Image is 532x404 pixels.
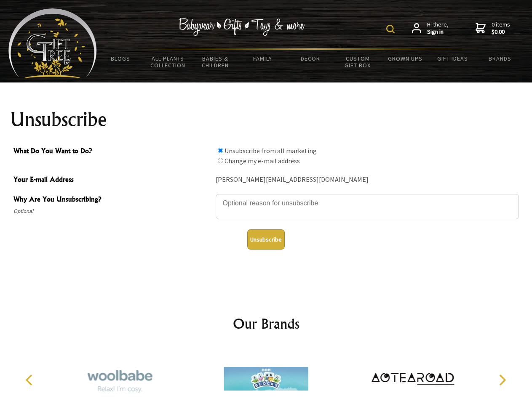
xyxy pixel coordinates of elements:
a: Hi there,Sign in [412,21,449,36]
span: Hi there, [427,21,449,36]
a: All Plants Collection [144,50,192,74]
label: Change my e-mail address [225,157,300,165]
strong: $0.00 [492,28,510,36]
a: Babies & Children [192,50,239,74]
button: Unsubscribe [247,229,285,250]
label: Unsubscribe from all marketing [225,146,317,155]
span: Why Are You Unsubscribing? [13,194,211,206]
input: What Do You Want to Do? [218,158,223,163]
a: Family [239,50,287,67]
span: Optional [13,206,211,216]
a: Gift Ideas [429,50,476,67]
h1: Unsubscribe [10,109,522,130]
a: Custom Gift Box [334,50,382,74]
a: BLOGS [97,50,144,67]
button: Next [493,371,511,389]
span: Your E-mail Address [13,174,211,186]
textarea: Why Are You Unsubscribing? [216,194,519,219]
a: Brands [476,50,524,67]
img: product search [386,25,395,33]
span: 0 items [492,21,510,36]
img: Babywear - Gifts - Toys & more [179,18,305,36]
div: [PERSON_NAME][EMAIL_ADDRESS][DOMAIN_NAME] [216,173,519,186]
h2: Our Brands [17,314,516,334]
span: What Do You Want to Do? [13,146,211,158]
input: What Do You Want to Do? [218,148,223,153]
a: Grown Ups [381,50,429,67]
img: Babyware - Gifts - Toys and more... [8,8,97,78]
button: Previous [21,371,40,389]
strong: Sign in [427,28,449,36]
a: 0 items$0.00 [476,21,510,36]
a: Decor [286,50,334,67]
